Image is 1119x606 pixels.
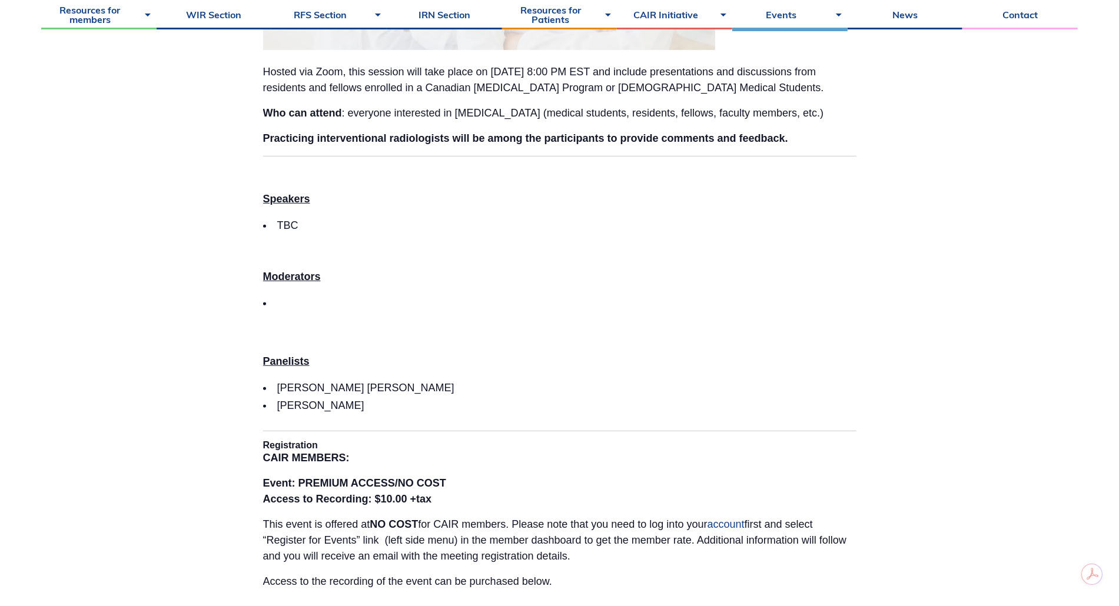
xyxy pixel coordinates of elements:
strong: Event: PREMIUM ACCESS/NO COST Access to Recording: $10.00 +tax [263,477,446,505]
p: This event is offered at for CAIR members. Please note that you need to log into your first and s... [263,517,856,564]
li: [PERSON_NAME] [PERSON_NAME] [263,379,856,397]
strong: NO COST [370,518,418,530]
p: : everyone interested in [MEDICAL_DATA] (medical students, residents, fellows, faculty members, e... [263,105,856,121]
strong: Who can attend [263,107,342,119]
a: account [708,518,745,530]
h1: Registration [263,441,856,450]
p: Access to the recording of the event can be purchased below. [263,574,856,590]
strong: Practicing interventional radiologists will be among the participants to provide comments and fee... [263,132,788,144]
strong: Speakers [263,193,310,205]
strong: Panelists [263,355,310,367]
strong: CAIR MEMBERS: [263,452,350,464]
p: Hosted via Zoom, this session will take place on [DATE] 8:00 PM EST and include presentations and... [263,64,856,96]
li: [PERSON_NAME] [263,397,856,414]
strong: Moderators [263,271,321,282]
li: TBC [263,217,856,234]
